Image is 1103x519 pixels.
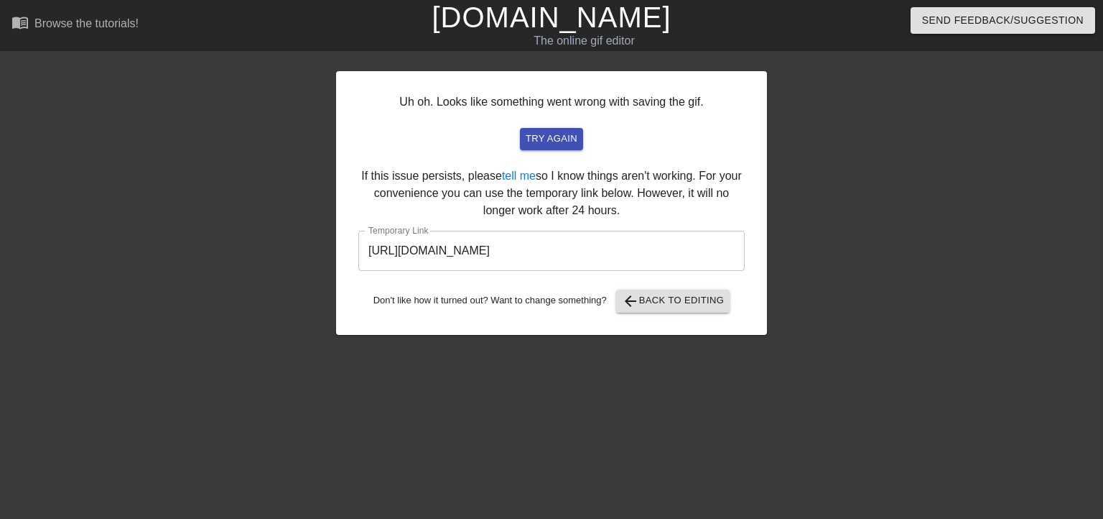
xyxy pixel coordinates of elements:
[520,128,583,150] button: try again
[358,290,745,313] div: Don't like how it turned out? Want to change something?
[358,231,745,271] input: bare
[911,7,1095,34] button: Send Feedback/Suggestion
[11,14,29,31] span: menu_book
[922,12,1084,29] span: Send Feedback/Suggestion
[34,17,139,29] div: Browse the tutorials!
[622,293,725,310] span: Back to Editing
[11,14,139,36] a: Browse the tutorials!
[526,131,577,147] span: try again
[502,170,536,182] a: tell me
[336,71,767,335] div: Uh oh. Looks like something went wrong with saving the gif. If this issue persists, please so I k...
[432,1,671,33] a: [DOMAIN_NAME]
[616,290,730,313] button: Back to Editing
[375,32,793,50] div: The online gif editor
[622,293,639,310] span: arrow_back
